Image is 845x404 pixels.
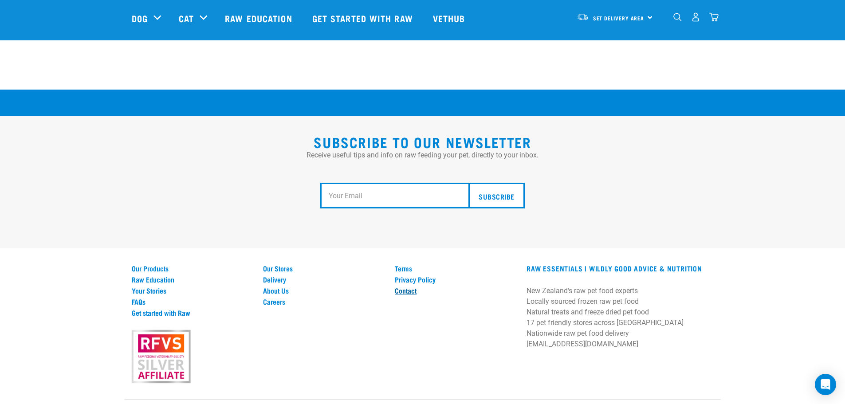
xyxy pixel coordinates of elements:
[128,329,194,384] img: rfvs.png
[527,264,713,272] h3: RAW ESSENTIALS | Wildly Good Advice & Nutrition
[132,150,714,161] p: Receive useful tips and info on raw feeding your pet, directly to your inbox.
[132,298,253,306] a: FAQs
[395,286,516,294] a: Contact
[593,16,645,20] span: Set Delivery Area
[179,12,194,25] a: Cat
[132,309,253,317] a: Get started with Raw
[132,12,148,25] a: Dog
[424,0,476,36] a: Vethub
[132,264,253,272] a: Our Products
[263,286,384,294] a: About Us
[691,12,700,22] img: user.png
[577,13,589,21] img: van-moving.png
[132,275,253,283] a: Raw Education
[263,275,384,283] a: Delivery
[132,134,714,150] h2: Subscribe to our Newsletter
[527,286,713,349] p: New Zealand's raw pet food experts Locally sourced frozen raw pet food Natural treats and freeze ...
[815,374,836,395] div: Open Intercom Messenger
[216,0,303,36] a: Raw Education
[673,13,682,21] img: home-icon-1@2x.png
[395,275,516,283] a: Privacy Policy
[263,298,384,306] a: Careers
[263,264,384,272] a: Our Stores
[132,286,253,294] a: Your Stories
[395,264,516,272] a: Terms
[709,12,719,22] img: home-icon@2x.png
[303,0,424,36] a: Get started with Raw
[320,183,475,208] input: Your Email
[468,183,524,208] input: Subscribe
